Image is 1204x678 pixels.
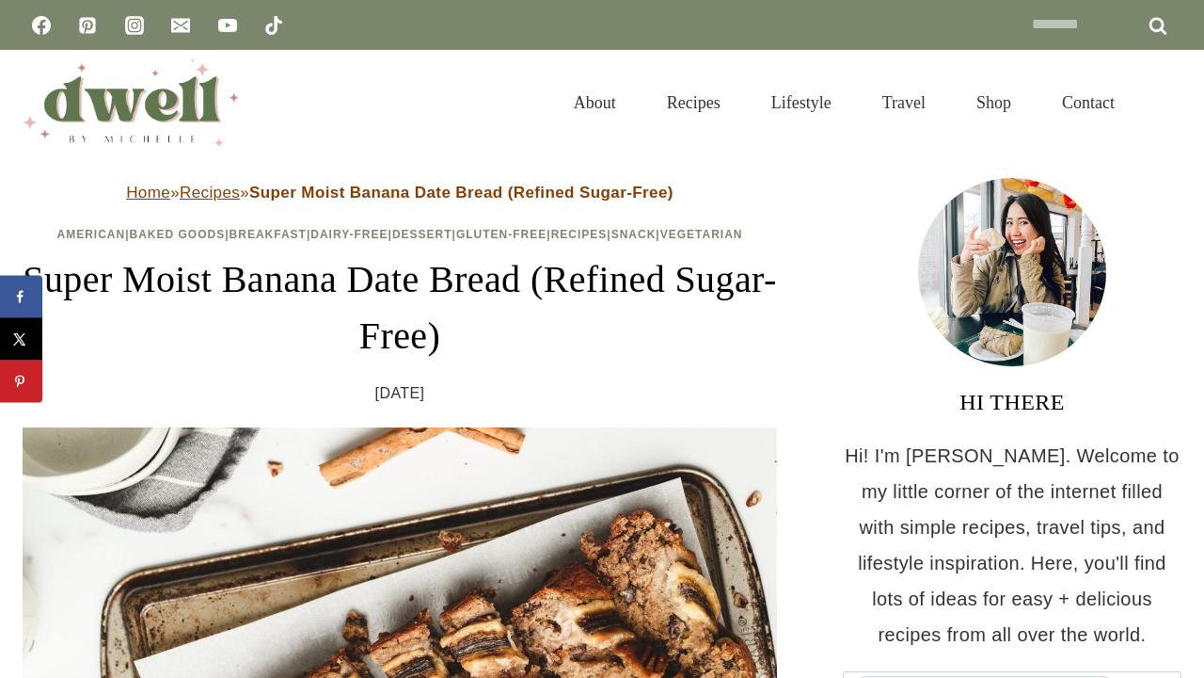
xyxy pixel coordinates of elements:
[456,228,547,241] a: Gluten-Free
[180,184,240,202] a: Recipes
[162,7,199,44] a: Email
[611,228,657,241] a: Snack
[126,184,170,202] a: Home
[69,7,106,44] a: Pinterest
[548,70,1140,136] nav: Primary Navigation
[642,70,746,136] a: Recipes
[746,70,857,136] a: Lifestyle
[548,70,642,136] a: About
[392,228,452,241] a: Dessert
[857,70,951,136] a: Travel
[249,184,673,202] strong: Super Moist Banana Date Bread (Refined Sugar-Free)
[1149,87,1181,119] button: View Search Form
[116,7,153,44] a: Instagram
[209,7,246,44] a: YouTube
[551,228,608,241] a: Recipes
[126,184,673,202] span: » »
[951,70,1037,136] a: Shop
[230,228,307,241] a: Breakfast
[57,228,743,241] span: | | | | | | | |
[130,228,226,241] a: Baked Goods
[1037,70,1140,136] a: Contact
[310,228,388,241] a: Dairy-Free
[57,228,126,241] a: American
[23,251,777,364] h1: Super Moist Banana Date Bread (Refined Sugar-Free)
[375,379,425,408] time: [DATE]
[255,7,293,44] a: TikTok
[23,7,60,44] a: Facebook
[843,385,1181,419] h3: HI THERE
[843,438,1181,653] p: Hi! I'm [PERSON_NAME]. Welcome to my little corner of the internet filled with simple recipes, tr...
[660,228,743,241] a: Vegetarian
[23,59,239,146] img: DWELL by michelle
